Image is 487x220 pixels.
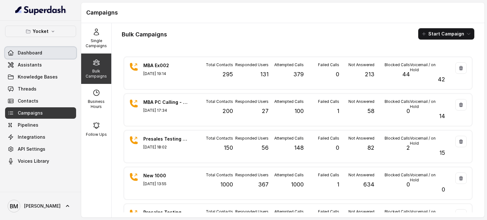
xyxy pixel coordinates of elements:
p: Not Answered [348,62,374,67]
p: 0 [442,185,445,194]
p: Bulk Campaigns [84,69,109,79]
p: Voicemail / on Hold [410,99,445,109]
span: Dashboard [18,50,42,56]
p: Not Answered [348,99,374,104]
p: 0 [336,70,339,79]
p: Attempted Calls [274,62,304,67]
h1: Campaigns [86,8,479,18]
p: Attempted Calls [274,99,304,104]
p: 0 [406,107,410,116]
span: Integrations [18,134,45,140]
p: 634 [363,180,374,189]
p: Total Contacts [206,136,233,141]
p: Blocked Calls [385,173,410,178]
p: Blocked Calls [385,209,410,214]
p: 1000 [220,180,233,189]
a: Dashboard [5,47,76,59]
p: Responded Users [235,99,269,104]
a: Integrations [5,131,76,143]
p: 27 [262,107,269,116]
a: Knowledge Bases [5,71,76,83]
button: Yocket [5,26,76,37]
a: [PERSON_NAME] [5,197,76,215]
p: 1000 [291,180,304,189]
p: Responded Users [235,173,269,178]
text: BM [10,203,18,210]
a: Voices Library [5,155,76,167]
p: Business Hours [84,99,109,109]
p: Total Contacts [206,209,233,214]
p: [DATE] 19:14 [143,71,188,76]
a: API Settings [5,143,76,155]
p: 56 [262,143,269,152]
span: Voices Library [18,158,49,164]
p: MBA PC Calling - Ex001 [143,99,188,105]
p: Total Contacts [206,62,233,67]
p: MBA Ex002 [143,62,188,69]
p: 200 [223,107,233,116]
p: Blocked Calls [385,99,410,104]
p: New 1000 [143,173,188,179]
p: 42 [438,75,445,84]
p: Blocked Calls [385,62,410,67]
p: Not Answered [348,136,374,141]
span: Pipelines [18,122,38,128]
p: Presales Testing [143,209,188,216]
p: [DATE] 13:55 [143,181,188,186]
p: Attempted Calls [274,209,304,214]
p: Single Campaigns [84,38,109,48]
span: Campaigns [18,110,43,116]
p: Failed Calls [318,136,339,141]
p: Failed Calls [318,173,339,178]
span: Threads [18,86,36,92]
p: Total Contacts [206,99,233,104]
a: Assistants [5,59,76,71]
img: light.svg [15,5,66,15]
p: 1 [337,180,339,189]
span: Contacts [18,98,38,104]
p: 379 [293,70,304,79]
p: Presales Testing Ex009 [143,136,188,142]
p: 0 [336,143,339,152]
p: 58 [367,107,374,116]
span: [PERSON_NAME] [24,203,61,209]
p: Responded Users [235,136,269,141]
p: 82 [367,143,374,152]
p: 295 [223,70,233,79]
h1: Bulk Campaigns [122,29,167,40]
p: Blocked Calls [385,136,410,141]
p: Responded Users [235,209,269,214]
a: Campaigns [5,107,76,119]
span: Assistants [18,62,42,68]
p: Responded Users [235,62,269,67]
p: Voicemail / on Hold [410,209,445,219]
p: Not Answered [348,173,374,178]
p: Failed Calls [318,209,339,214]
span: API Settings [18,146,45,152]
p: 44 [402,70,410,79]
p: 0 [406,180,410,189]
p: 148 [294,143,304,152]
p: Attempted Calls [274,136,304,141]
p: 150 [224,143,233,152]
p: Yocket [33,28,49,35]
p: 1 [337,107,339,116]
p: [DATE] 17:34 [143,108,188,113]
span: Knowledge Bases [18,74,58,80]
p: 367 [258,180,269,189]
a: Threads [5,83,76,95]
p: 213 [365,70,374,79]
p: Voicemail / on Hold [410,62,445,72]
p: 2 [406,143,410,152]
p: Voicemail / on Hold [410,136,445,146]
p: Voicemail / on Hold [410,173,445,183]
p: 14 [439,112,445,121]
p: Attempted Calls [274,173,304,178]
button: Start Campaign [418,28,474,40]
p: Not Answered [348,209,374,214]
p: Failed Calls [318,62,339,67]
a: Pipelines [5,119,76,131]
p: Failed Calls [318,99,339,104]
a: Contacts [5,95,76,107]
p: 15 [439,148,445,157]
